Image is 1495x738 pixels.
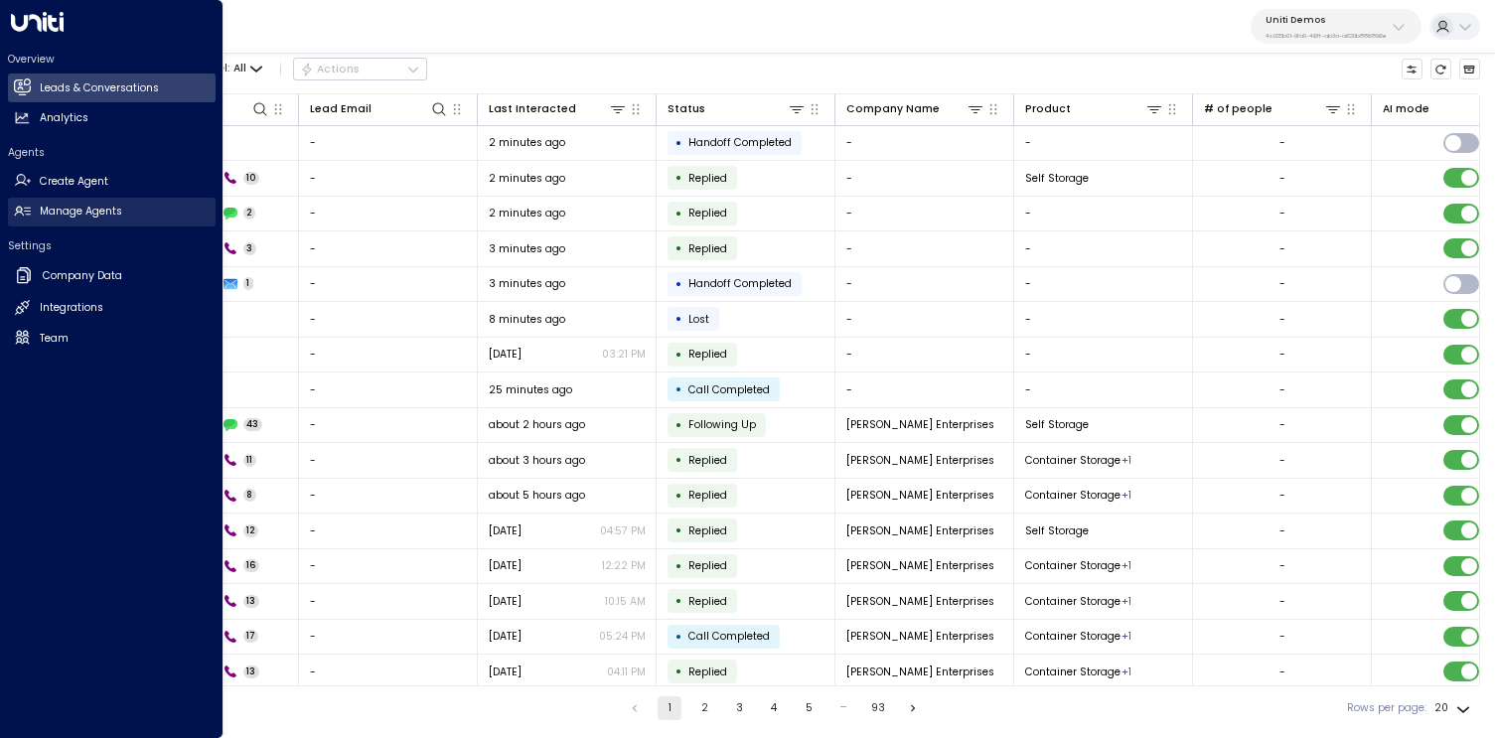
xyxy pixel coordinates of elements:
span: 2 [243,207,256,220]
span: Refresh [1430,59,1452,80]
div: - [1279,347,1285,362]
div: • [675,447,682,473]
p: 05:24 PM [599,629,646,644]
span: Handoff Completed [688,276,792,291]
div: • [675,201,682,226]
td: - [1014,338,1193,372]
td: - [299,161,478,196]
div: Button group with a nested menu [293,58,427,81]
button: Go to page 5 [797,696,821,720]
div: AI mode [1383,100,1429,118]
button: page 1 [658,696,681,720]
span: Replied [688,558,727,573]
h2: Team [40,331,69,347]
a: Integrations [8,294,216,323]
span: 17 [243,630,259,643]
h2: Integrations [40,300,103,316]
h2: Leads & Conversations [40,80,159,96]
td: - [835,126,1014,161]
div: Self Storage [1121,594,1131,609]
span: Replied [688,347,727,362]
td: - [1014,267,1193,302]
div: - [1279,171,1285,186]
span: Johnson Enterprises [846,417,994,432]
span: Aug 26, 2025 [489,664,522,679]
span: Johnson Enterprises [846,664,994,679]
td: - [835,372,1014,407]
span: 8 minutes ago [489,312,565,327]
div: • [675,235,682,261]
a: Company Data [8,260,216,292]
span: Self Storage [1025,417,1089,432]
div: Self Storage [1121,558,1131,573]
span: Handoff Completed [688,135,792,150]
div: # of people [1204,100,1272,118]
button: Go to page 2 [692,696,716,720]
div: Lead Email [310,100,372,118]
span: Aug 28, 2025 [489,558,522,573]
div: - [1279,664,1285,679]
p: Uniti Demos [1266,14,1387,26]
span: Replied [688,488,727,503]
h2: Overview [8,52,216,67]
div: Last Interacted [489,100,576,118]
label: Rows per page: [1347,700,1426,716]
span: 2 minutes ago [489,171,565,186]
td: - [299,302,478,337]
td: - [299,655,478,689]
button: Go to page 3 [727,696,751,720]
td: - [299,514,478,548]
div: • [675,165,682,191]
span: Lost [688,312,709,327]
span: 3 minutes ago [489,241,565,256]
div: Actions [300,63,361,76]
h2: Settings [8,238,216,253]
span: Container Storage [1025,594,1121,609]
span: Replied [688,594,727,609]
h2: Create Agent [40,174,108,190]
h2: Agents [8,145,216,160]
span: Sep 02, 2025 [489,523,522,538]
span: 3 [243,242,257,255]
a: Create Agent [8,167,216,196]
span: 2 minutes ago [489,135,565,150]
span: 10 [243,172,260,185]
p: 4c025b01-9fa0-46ff-ab3a-a620b886896e [1266,32,1387,40]
span: Replied [688,453,727,468]
span: Self Storage [1025,171,1089,186]
h2: Manage Agents [40,204,122,220]
button: Go to page 93 [866,696,890,720]
p: 10:15 AM [605,594,646,609]
td: - [299,549,478,584]
div: Self Storage [1121,453,1131,468]
span: 16 [243,559,260,572]
a: Team [8,324,216,353]
div: … [831,696,855,720]
div: • [675,412,682,438]
span: Container Storage [1025,558,1121,573]
span: Aug 27, 2025 [489,594,522,609]
div: # of people [1204,99,1343,118]
div: 20 [1434,696,1474,720]
td: - [299,584,478,619]
div: - [1279,241,1285,256]
div: Company Name [846,99,985,118]
div: Company Name [846,100,940,118]
span: Following Up [688,417,756,432]
td: - [835,197,1014,231]
span: Self Storage [1025,523,1089,538]
span: Replied [688,206,727,221]
span: Call Completed [688,629,770,644]
span: 13 [243,665,260,678]
div: Status [668,99,807,118]
span: 1 [243,277,254,290]
span: 11 [243,454,257,467]
td: - [299,408,478,443]
span: Container Storage [1025,488,1121,503]
td: - [299,267,478,302]
div: • [675,376,682,402]
span: Johnson Enterprises [846,558,994,573]
div: Product [1025,99,1164,118]
td: - [835,338,1014,372]
span: Replied [688,171,727,186]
